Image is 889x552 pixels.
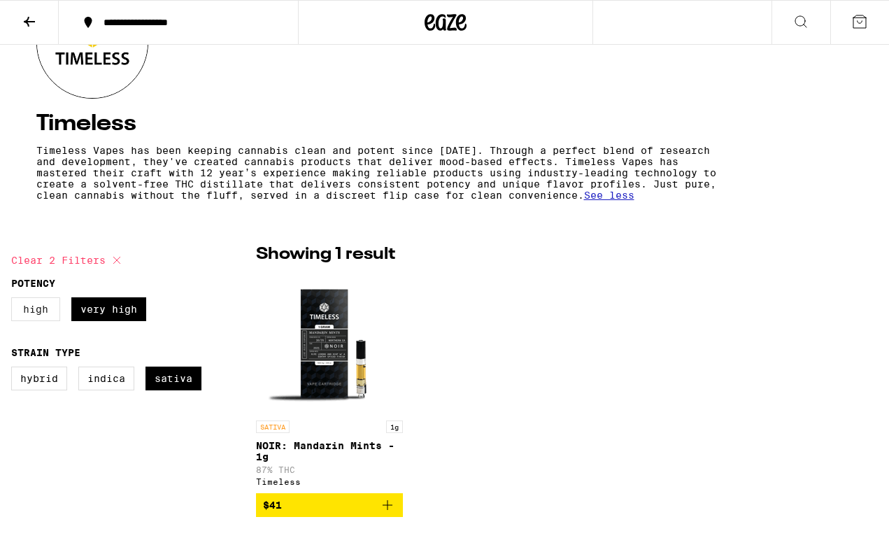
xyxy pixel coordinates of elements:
[256,465,403,474] p: 87% THC
[259,274,399,413] img: Timeless - NOIR: Mandarin Mints - 1g
[11,347,80,358] legend: Strain Type
[256,243,395,267] p: Showing 1 result
[256,440,403,462] p: NOIR: Mandarin Mints - 1g
[584,190,634,201] span: See less
[263,500,282,511] span: $41
[36,145,730,201] p: Timeless Vapes has been keeping cannabis clean and potent since [DATE]. Through a perfect blend o...
[256,493,403,517] button: Add to bag
[256,420,290,433] p: SATIVA
[256,274,403,493] a: Open page for NOIR: Mandarin Mints - 1g from Timeless
[78,367,134,390] label: Indica
[256,477,403,486] div: Timeless
[11,278,55,289] legend: Potency
[71,297,146,321] label: Very High
[11,243,125,278] button: Clear 2 filters
[36,113,853,135] h4: Timeless
[386,420,403,433] p: 1g
[11,297,60,321] label: High
[8,10,101,21] span: Hi. Need any help?
[11,367,67,390] label: Hybrid
[145,367,201,390] label: Sativa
